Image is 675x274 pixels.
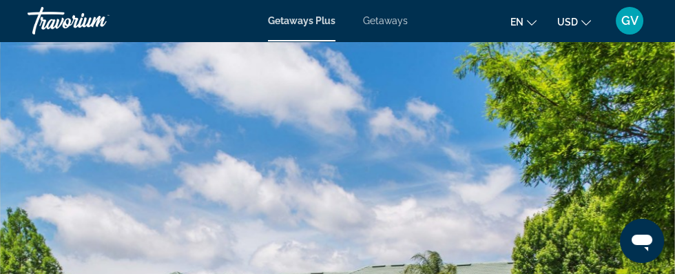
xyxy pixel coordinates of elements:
[28,3,165,39] a: Travorium
[557,12,591,32] button: Change currency
[557,17,578,28] span: USD
[620,219,664,263] iframe: Button to launch messaging window
[612,6,647,35] button: User Menu
[268,15,335,26] a: Getaways Plus
[621,14,638,28] span: GV
[363,15,408,26] a: Getaways
[510,17,523,28] span: en
[510,12,537,32] button: Change language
